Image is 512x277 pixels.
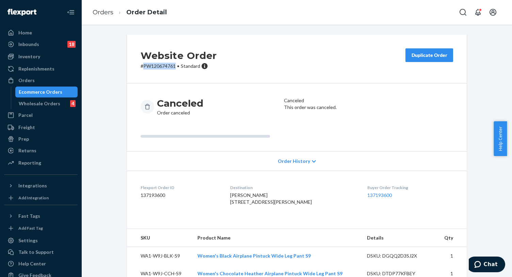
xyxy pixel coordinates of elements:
button: Open Search Box [456,5,470,19]
p: # PW120674761 [141,63,217,70]
div: DSKU: DGQQ2D3SJ2X [367,252,431,259]
a: Women's Chocolate Heather Airplane Pintuck Wide Leg Pant S9 [197,271,342,276]
a: Orders [93,9,113,16]
a: Parcel [4,110,78,121]
a: Replenishments [4,63,78,74]
div: Prep [18,136,29,142]
h2: Website Order [141,48,217,63]
a: Settings [4,235,78,246]
a: Order Detail [126,9,167,16]
div: Parcel [18,112,33,119]
a: Returns [4,145,78,156]
th: Details [362,229,436,247]
div: Talk to Support [18,249,54,256]
button: Duplicate Order [405,48,453,62]
th: SKU [127,229,192,247]
td: WA1-W9J-BLK-S9 [127,247,192,265]
div: 4 [70,100,76,107]
dt: Buyer Order Tracking [367,185,453,190]
button: Talk to Support [4,247,78,258]
div: Wholesale Orders [19,100,60,107]
p: This order was canceled. [284,104,453,111]
div: Fast Tags [18,213,40,219]
div: Integrations [18,182,47,189]
div: Inventory [18,53,40,60]
a: Ecommerce Orders [15,87,78,97]
div: Home [18,29,32,36]
header: Canceled [284,97,453,104]
a: Home [4,27,78,38]
span: Standard [181,63,200,69]
div: Duplicate Order [411,52,447,59]
button: Help Center [494,121,507,156]
a: Freight [4,122,78,133]
button: Open notifications [471,5,485,19]
dt: Destination [230,185,357,190]
a: Help Center [4,258,78,269]
span: Order History [278,158,310,165]
div: Add Fast Tag [18,225,43,231]
div: Freight [18,124,35,131]
th: Product Name [192,229,362,247]
a: Prep [4,134,78,144]
img: Flexport logo [7,9,36,16]
div: 18 [67,41,76,48]
a: Wholesale Orders4 [15,98,78,109]
div: Help Center [18,260,46,267]
th: Qty [436,229,467,247]
div: Inbounds [18,41,39,48]
td: 1 [436,247,467,265]
div: Replenishments [18,65,54,72]
button: Integrations [4,180,78,191]
a: Inventory [4,51,78,62]
a: Add Integration [4,194,78,202]
button: Open account menu [486,5,500,19]
div: Ecommerce Orders [19,89,62,95]
a: Add Fast Tag [4,224,78,232]
a: Inbounds18 [4,39,78,50]
a: Women's Black Airplane Pintuck Wide Leg Pant S9 [197,253,311,259]
div: Order canceled [157,97,203,116]
div: Settings [18,237,38,244]
ol: breadcrumbs [87,2,172,22]
a: Reporting [4,157,78,168]
button: Close Navigation [64,5,78,19]
button: Fast Tags [4,211,78,221]
div: Add Integration [18,195,49,201]
div: Orders [18,77,35,84]
a: 137193600 [367,192,392,198]
div: Returns [18,147,36,154]
dd: 137193600 [141,192,219,199]
dt: Flexport Order ID [141,185,219,190]
a: Orders [4,75,78,86]
div: DSKU: DTDP77KFBEY [367,270,431,277]
span: [PERSON_NAME] [STREET_ADDRESS][PERSON_NAME] [230,192,312,205]
span: • [177,63,179,69]
div: Reporting [18,159,41,166]
iframe: Opens a widget where you can chat to one of our agents [469,257,505,274]
h3: Canceled [157,97,203,109]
